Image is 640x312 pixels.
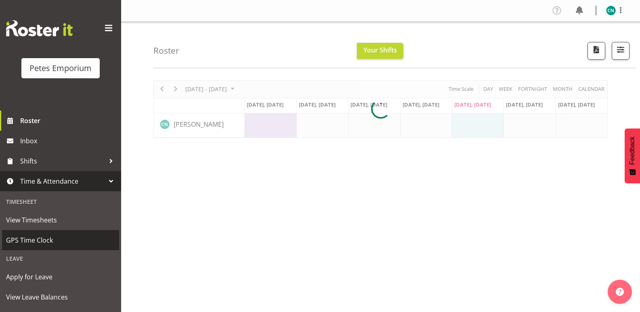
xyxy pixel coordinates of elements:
[20,115,117,127] span: Roster
[625,128,640,183] button: Feedback - Show survey
[29,62,92,74] div: Petes Emporium
[6,291,115,303] span: View Leave Balances
[2,267,119,287] a: Apply for Leave
[363,46,397,54] span: Your Shifts
[20,155,105,167] span: Shifts
[2,210,119,230] a: View Timesheets
[606,6,616,15] img: christine-neville11214.jpg
[616,288,624,296] img: help-xxl-2.png
[6,214,115,226] span: View Timesheets
[20,175,105,187] span: Time & Attendance
[6,234,115,246] span: GPS Time Clock
[588,42,605,60] button: Download a PDF of the roster according to the set date range.
[6,20,73,36] img: Rosterit website logo
[2,193,119,210] div: Timesheet
[629,136,636,165] span: Feedback
[357,43,403,59] button: Your Shifts
[2,287,119,307] a: View Leave Balances
[2,250,119,267] div: Leave
[2,230,119,250] a: GPS Time Clock
[20,135,117,147] span: Inbox
[153,80,608,138] div: Timeline Week of September 26, 2025
[612,42,630,60] button: Filter Shifts
[153,46,179,55] h4: Roster
[6,271,115,283] span: Apply for Leave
